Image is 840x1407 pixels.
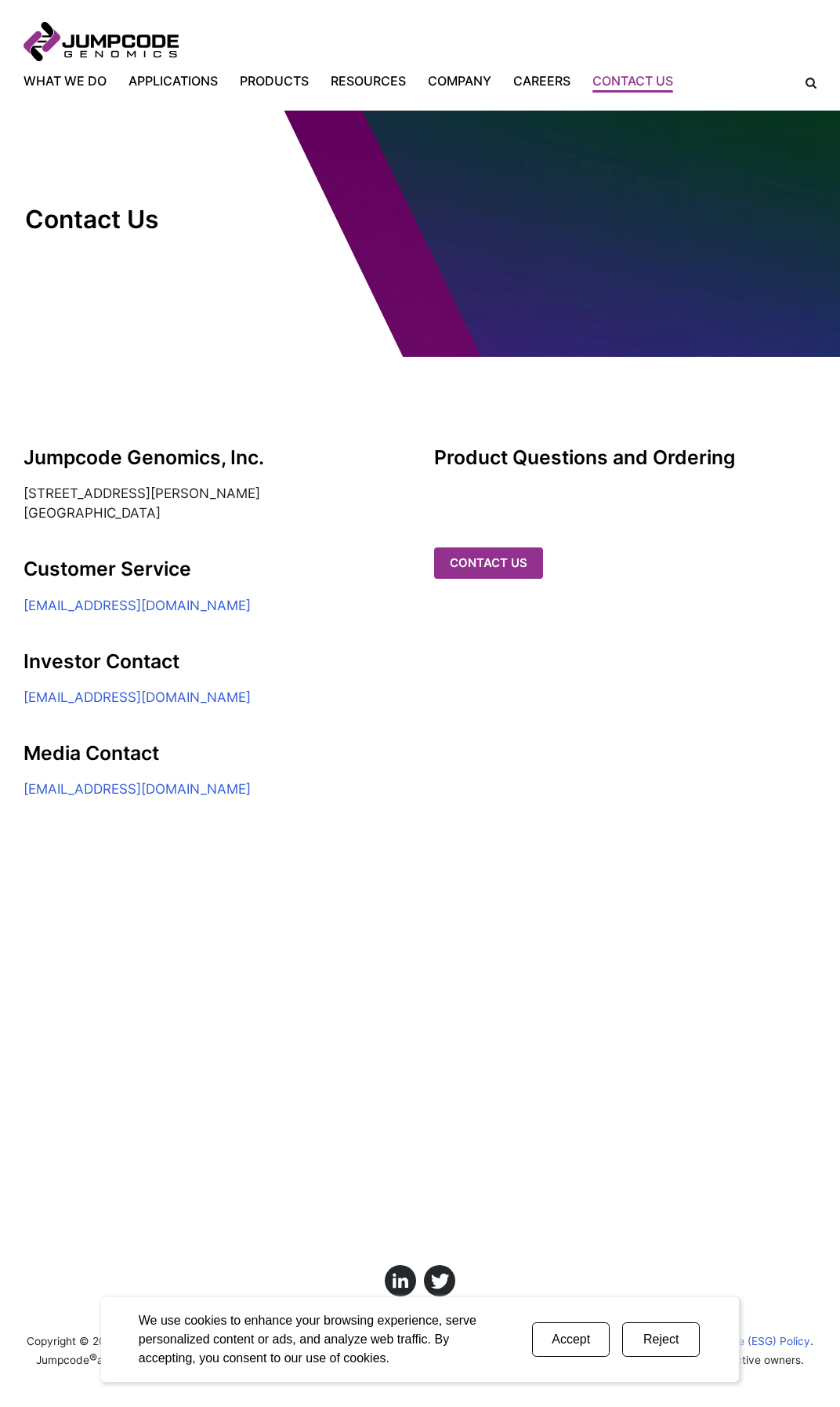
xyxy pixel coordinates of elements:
[89,1352,97,1364] sup: ®
[139,1314,476,1365] span: We use cookies to enhance your browsing experience, serve personalized content or ads, and analyz...
[385,1265,416,1296] a: Click here to view us on LinkedIn
[434,446,816,468] h3: Product Questions and Ordering
[24,742,406,764] h2: Media Contact
[229,71,320,90] a: Products
[24,446,406,468] h2: Jumpcode Genomics, Inc.
[795,78,816,89] label: Search the site.
[118,71,229,90] a: Applications
[622,1322,700,1357] button: Reject
[434,547,543,580] a: Contact us
[581,71,684,90] a: Contact Us
[24,598,251,613] a: [EMAIL_ADDRESS][DOMAIN_NAME]
[24,71,795,90] nav: Primary Navigation
[424,1265,455,1296] a: Click here to view us on Twitter
[24,1349,816,1368] p: Jumpcode and CRISPRclean are registered trademarks of Jumpcode Genomics, Inc. All other trademark...
[24,650,406,672] h2: Investor Contact
[24,689,251,705] a: [EMAIL_ADDRESS][DOMAIN_NAME]
[532,1322,610,1357] button: Accept
[27,1335,351,1347] span: Copyright © 2025 Jumpcode Genomics, Inc. All rights reserved.
[24,781,251,797] a: [EMAIL_ADDRESS][DOMAIN_NAME]
[24,558,406,580] h2: Customer Service
[502,71,581,90] a: Careers
[24,484,406,524] address: [STREET_ADDRESS][PERSON_NAME] [GEOGRAPHIC_DATA]
[25,204,288,235] h1: Contact Us
[320,71,417,90] a: Resources
[417,71,502,90] a: Company
[24,71,118,90] a: What We Do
